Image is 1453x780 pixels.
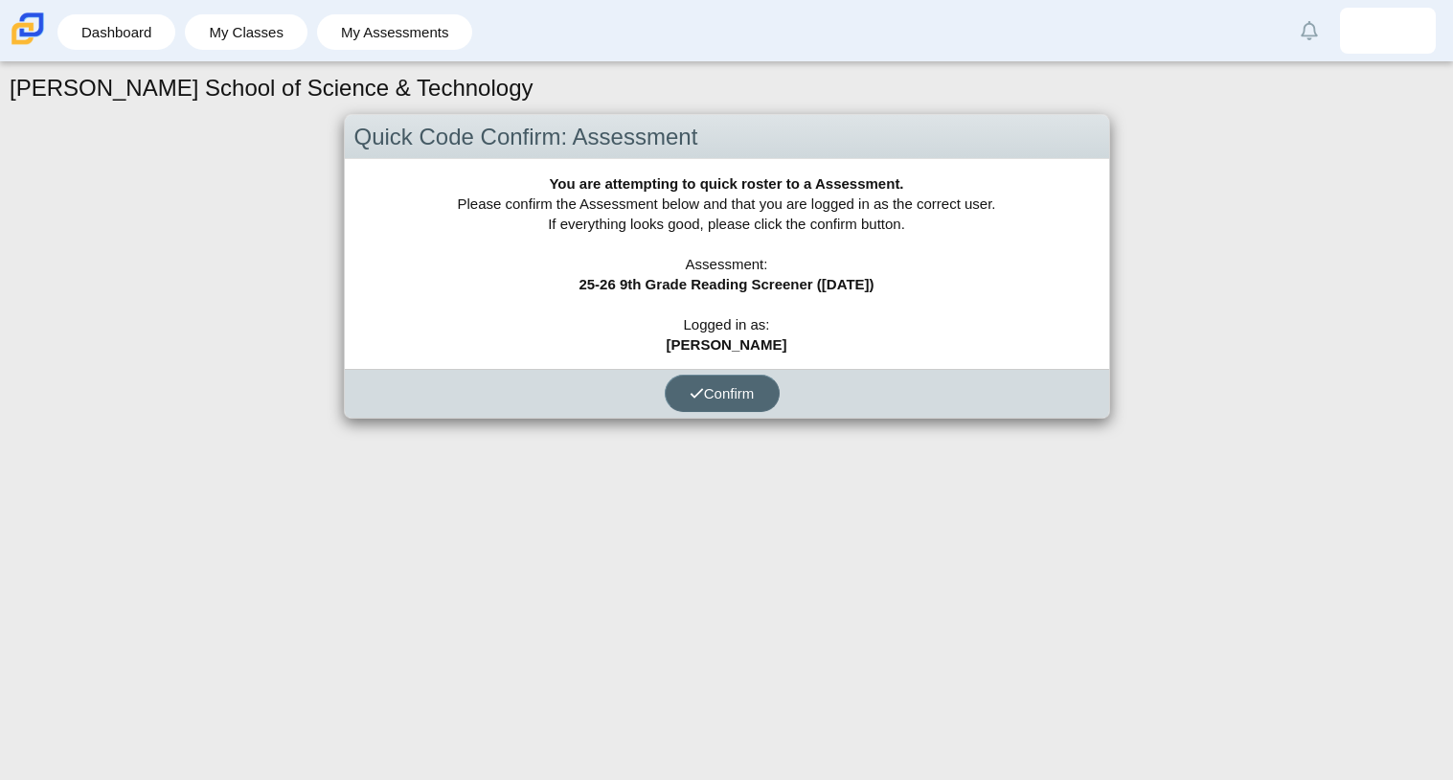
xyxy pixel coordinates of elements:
div: Quick Code Confirm: Assessment [345,115,1109,160]
span: Confirm [690,385,755,401]
b: [PERSON_NAME] [667,336,787,353]
img: samone.robertson.2wJZEt [1373,15,1403,46]
div: Please confirm the Assessment below and that you are logged in as the correct user. If everything... [345,159,1109,369]
a: My Classes [194,14,298,50]
a: Alerts [1288,10,1330,52]
a: samone.robertson.2wJZEt [1340,8,1436,54]
a: Carmen School of Science & Technology [8,35,48,52]
b: 25-26 9th Grade Reading Screener ([DATE]) [579,276,874,292]
a: My Assessments [327,14,464,50]
h1: [PERSON_NAME] School of Science & Technology [10,72,534,104]
button: Confirm [665,375,780,412]
b: You are attempting to quick roster to a Assessment. [549,175,903,192]
a: Dashboard [67,14,166,50]
img: Carmen School of Science & Technology [8,9,48,49]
